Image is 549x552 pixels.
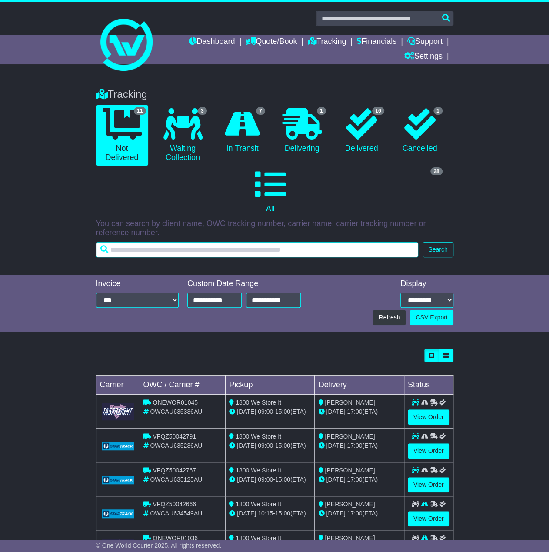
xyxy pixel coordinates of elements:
[326,510,345,517] span: [DATE]
[395,105,445,156] a: 1 Cancelled
[337,105,386,156] a: 16 Delivered
[258,408,273,415] span: 09:00
[150,510,202,517] span: OWCAU634549AU
[153,399,197,406] span: ONEWOR01045
[347,476,362,483] span: 17:00
[347,408,362,415] span: 17:00
[347,510,362,517] span: 17:00
[326,408,345,415] span: [DATE]
[157,105,209,166] a: 3 Waiting Collection
[326,476,345,483] span: [DATE]
[325,467,375,474] span: [PERSON_NAME]
[150,442,202,449] span: OWCAU635236AU
[153,433,196,440] span: VFQZ50042791
[237,408,256,415] span: [DATE]
[96,279,179,289] div: Invoice
[236,535,281,542] span: 1800 We Store It
[408,477,449,492] a: View Order
[237,476,256,483] span: [DATE]
[102,442,134,450] img: GetCarrierServiceLogo
[407,35,443,50] a: Support
[275,476,290,483] span: 15:00
[102,476,134,484] img: GetCarrierServiceLogo
[96,542,222,549] span: © One World Courier 2025. All rights reserved.
[150,476,202,483] span: OWCAU635125AU
[236,467,281,474] span: 1800 We Store It
[318,475,400,484] div: (ETA)
[276,105,328,156] a: 1 Delivering
[423,242,453,257] button: Search
[153,467,196,474] span: VFQZ50042767
[404,376,453,395] td: Status
[187,279,301,289] div: Custom Date Range
[430,167,442,175] span: 28
[246,35,297,50] a: Quote/Book
[96,105,148,166] a: 11 Not Delivered
[433,107,443,115] span: 1
[373,310,406,325] button: Refresh
[229,475,311,484] div: - (ETA)
[218,105,267,156] a: 7 In Transit
[134,107,146,115] span: 11
[258,510,273,517] span: 10:15
[96,166,445,217] a: 28 All
[325,399,375,406] span: [PERSON_NAME]
[102,509,134,518] img: GetCarrierServiceLogo
[410,310,453,325] a: CSV Export
[236,501,281,508] span: 1800 We Store It
[102,403,134,420] img: GetCarrierServiceLogo
[236,433,281,440] span: 1800 We Store It
[275,442,290,449] span: 15:00
[357,35,396,50] a: Financials
[229,441,311,450] div: - (ETA)
[188,35,235,50] a: Dashboard
[96,376,140,395] td: Carrier
[318,407,400,416] div: (ETA)
[315,376,404,395] td: Delivery
[318,441,400,450] div: (ETA)
[153,501,196,508] span: VFQZ50042666
[408,443,449,459] a: View Order
[275,510,290,517] span: 15:00
[400,279,453,289] div: Display
[347,442,362,449] span: 17:00
[96,219,453,238] p: You can search by client name, OWC tracking number, carrier name, carrier tracking number or refe...
[275,408,290,415] span: 15:00
[150,408,202,415] span: OWCAU635336AU
[198,107,207,115] span: 3
[236,399,281,406] span: 1800 We Store It
[237,442,256,449] span: [DATE]
[404,50,443,64] a: Settings
[408,511,449,526] a: View Order
[326,442,345,449] span: [DATE]
[256,107,265,115] span: 7
[408,409,449,425] a: View Order
[372,107,384,115] span: 16
[237,510,256,517] span: [DATE]
[325,433,375,440] span: [PERSON_NAME]
[308,35,346,50] a: Tracking
[325,535,375,542] span: [PERSON_NAME]
[226,376,315,395] td: Pickup
[229,509,311,518] div: - (ETA)
[140,376,226,395] td: OWC / Carrier #
[92,88,458,101] div: Tracking
[258,442,273,449] span: 09:00
[153,535,197,542] span: ONEWOR01036
[325,501,375,508] span: [PERSON_NAME]
[317,107,326,115] span: 1
[258,476,273,483] span: 09:00
[318,509,400,518] div: (ETA)
[229,407,311,416] div: - (ETA)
